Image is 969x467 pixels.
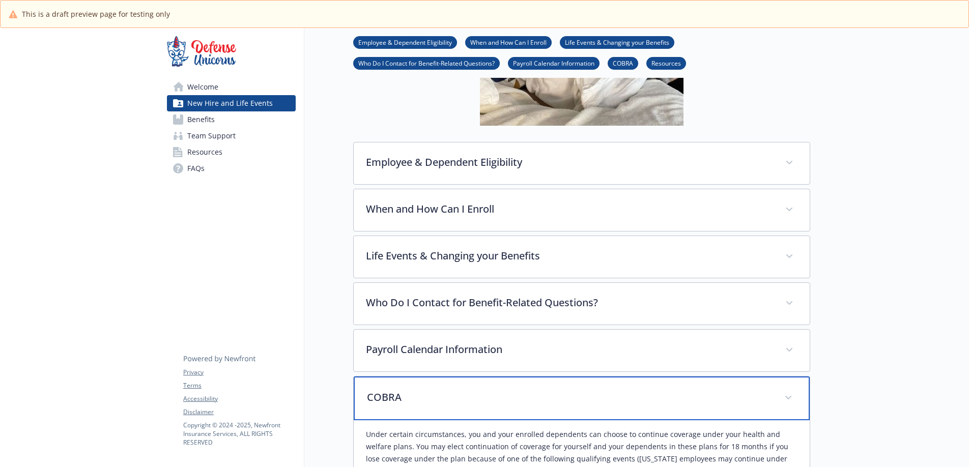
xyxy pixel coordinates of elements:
[167,111,296,128] a: Benefits
[183,421,295,447] p: Copyright © 2024 - 2025 , Newfront Insurance Services, ALL RIGHTS RESERVED
[22,9,170,19] span: This is a draft preview page for testing only
[354,142,810,184] div: Employee & Dependent Eligibility
[167,160,296,177] a: FAQs
[183,394,295,403] a: Accessibility
[465,37,552,47] a: When and How Can I Enroll
[367,390,772,405] p: COBRA
[646,58,686,68] a: Resources
[187,111,215,128] span: Benefits
[354,283,810,325] div: Who Do I Contact for Benefit-Related Questions?
[366,248,773,264] p: Life Events & Changing your Benefits
[187,128,236,144] span: Team Support
[187,95,273,111] span: New Hire and Life Events
[167,95,296,111] a: New Hire and Life Events
[508,58,600,68] a: Payroll Calendar Information
[366,342,773,357] p: Payroll Calendar Information
[354,236,810,278] div: Life Events & Changing your Benefits
[183,407,295,417] a: Disclaimer
[354,330,810,371] div: Payroll Calendar Information
[167,144,296,160] a: Resources
[366,201,773,217] p: When and How Can I Enroll
[354,376,810,420] div: COBRA
[167,79,296,95] a: Welcome
[167,128,296,144] a: Team Support
[608,58,638,68] a: COBRA
[353,37,457,47] a: Employee & Dependent Eligibility
[183,381,295,390] a: Terms
[183,368,295,377] a: Privacy
[187,160,205,177] span: FAQs
[366,295,773,310] p: Who Do I Contact for Benefit-Related Questions?
[366,155,773,170] p: Employee & Dependent Eligibility
[187,144,222,160] span: Resources
[353,58,500,68] a: Who Do I Contact for Benefit-Related Questions?
[354,189,810,231] div: When and How Can I Enroll
[560,37,674,47] a: Life Events & Changing your Benefits
[187,79,218,95] span: Welcome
